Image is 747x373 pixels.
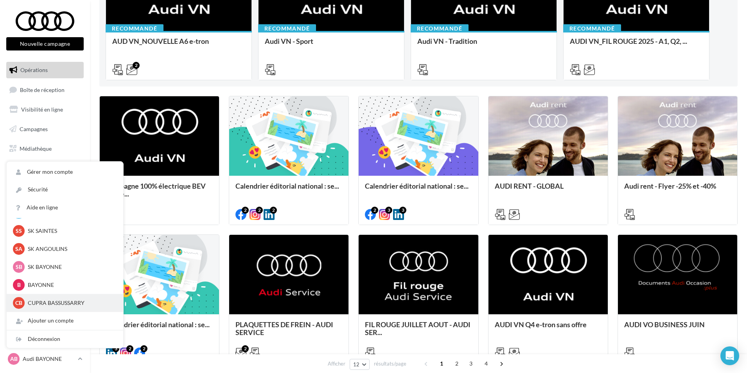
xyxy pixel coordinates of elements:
[28,281,114,289] p: BAYONNE
[235,182,339,190] span: Calendrier éditorial national : se...
[435,357,448,370] span: 1
[720,346,739,365] div: Open Intercom Messenger
[20,145,52,151] span: Médiathèque
[20,67,48,73] span: Opérations
[7,199,123,216] a: Aide en ligne
[374,360,406,368] span: résultats/page
[365,320,470,337] span: FIL ROUGE JUILLET AOUT - AUDI SER...
[570,37,687,45] span: AUDI VN_FIL ROUGE 2025 - A1, Q2, ...
[242,207,249,214] div: 2
[258,24,316,33] div: Recommandé
[5,101,85,118] a: Visibilité en ligne
[235,320,333,337] span: PLAQUETTES DE FREIN - AUDI SERVICE
[140,345,147,352] div: 2
[385,207,392,214] div: 3
[495,320,587,329] span: AUDI VN Q4 e-tron sans offre
[5,121,85,137] a: Campagnes
[256,207,263,214] div: 2
[15,299,22,307] span: CB
[480,357,492,370] span: 4
[7,181,123,198] a: Sécurité
[20,86,65,93] span: Boîte de réception
[399,207,406,214] div: 3
[20,126,48,132] span: Campagnes
[6,351,84,366] a: AB Audi BAYONNE
[7,312,123,330] div: Ajouter un compte
[112,345,119,352] div: 3
[106,24,163,33] div: Recommandé
[411,24,469,33] div: Recommandé
[350,359,370,370] button: 12
[15,245,22,253] span: SA
[126,345,133,352] div: 2
[365,182,469,190] span: Calendrier éditorial national : se...
[28,263,114,271] p: SK BAYONNE
[28,227,114,235] p: SK SAINTES
[624,182,716,190] span: Audi rent - Flyer -25% et -40%
[112,37,209,45] span: AUD VN_NOUVELLE A6 e-tron
[106,320,210,329] span: Calendrier éditorial national : se...
[265,37,313,45] span: Audi VN - Sport
[451,357,463,370] span: 2
[28,299,114,307] p: CUPRA BASSUSSARRY
[28,245,114,253] p: SK ANGOULINS
[7,330,123,348] div: Déconnexion
[563,24,621,33] div: Recommandé
[5,81,85,98] a: Boîte de réception
[16,263,22,271] span: SB
[465,357,477,370] span: 3
[6,37,84,50] button: Nouvelle campagne
[10,355,18,363] span: AB
[17,281,21,289] span: B
[328,360,345,368] span: Afficher
[270,207,277,214] div: 2
[5,141,85,157] a: Médiathèque
[106,182,206,198] span: Campagne 100% électrique BEV Septe...
[417,37,477,45] span: Audi VN - Tradition
[7,163,123,181] a: Gérer mon compte
[353,361,360,368] span: 12
[495,182,564,190] span: AUDI RENT - GLOBAL
[242,345,249,352] div: 2
[5,62,85,78] a: Opérations
[23,355,75,363] p: Audi BAYONNE
[5,160,85,183] a: AFFICHAGE PRESSE MD
[371,207,378,214] div: 2
[133,62,140,69] div: 2
[21,106,63,113] span: Visibilité en ligne
[16,227,22,235] span: SS
[624,320,705,329] span: AUDI VO BUSINESS JUIN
